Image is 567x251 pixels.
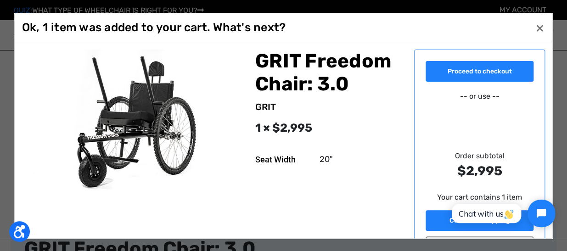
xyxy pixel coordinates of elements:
h1: Ok, 1 item was added to your cart. What's next? [22,20,286,34]
strong: $2,995 [426,161,533,180]
a: Continue Shopping [426,210,533,230]
iframe: Tidio Chat [442,192,563,235]
p: -- or use -- [426,90,533,101]
h2: GRIT Freedom Chair: 3.0 [255,49,403,95]
img: GRIT Freedom Chair: 3.0 [33,49,244,190]
a: Proceed to checkout [426,61,533,81]
div: GRIT [255,100,403,114]
span: × [536,19,544,36]
div: Order subtotal [426,150,533,180]
div: 1 × $2,995 [255,119,403,137]
iframe: PayPal-paypal [426,105,533,123]
p: Your cart contains 1 item [426,191,533,202]
dd: 20" [320,153,333,166]
dt: Seat Width [255,153,313,166]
